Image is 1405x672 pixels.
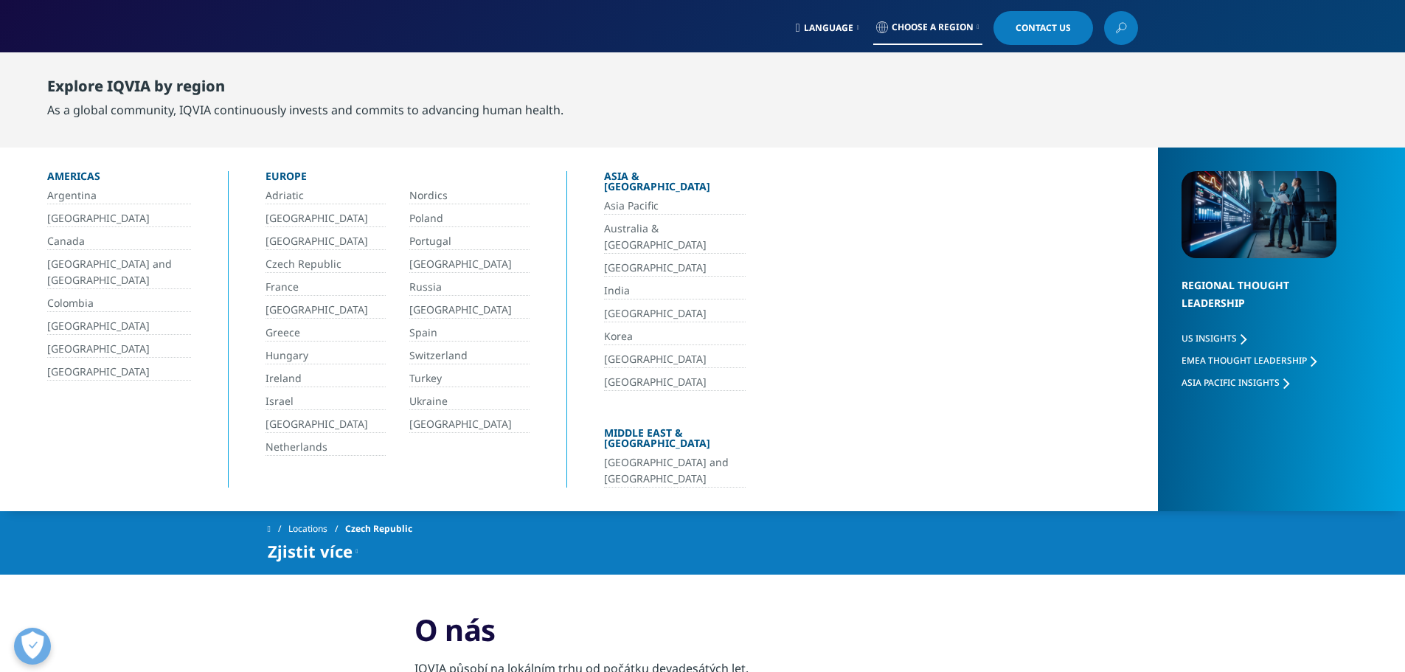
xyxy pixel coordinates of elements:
a: [GEOGRAPHIC_DATA] [409,416,530,433]
div: As a global community, IQVIA continuously invests and commits to advancing human health. [47,101,563,119]
a: Switzerland [409,347,530,364]
span: EMEA Thought Leadership [1182,354,1307,367]
a: [GEOGRAPHIC_DATA] [604,305,746,322]
a: Hungary [266,347,386,364]
div: Asia & [GEOGRAPHIC_DATA] [604,171,746,198]
a: [GEOGRAPHIC_DATA] [266,233,386,250]
a: [GEOGRAPHIC_DATA] [266,416,386,433]
a: [GEOGRAPHIC_DATA] [47,341,191,358]
a: [GEOGRAPHIC_DATA] [604,374,746,391]
a: Turkey [409,370,530,387]
div: Explore IQVIA by region [47,77,563,101]
a: [GEOGRAPHIC_DATA] [266,302,386,319]
a: Spain [409,325,530,342]
a: Contact Us [993,11,1093,45]
div: Americas [47,171,191,187]
a: [GEOGRAPHIC_DATA] and [GEOGRAPHIC_DATA] [47,256,191,289]
a: [GEOGRAPHIC_DATA] [47,210,191,227]
a: Adriatic [266,187,386,204]
button: Otevřít předvolby [14,628,51,665]
a: [GEOGRAPHIC_DATA] [604,351,746,368]
a: Ireland [266,370,386,387]
a: Portugal [409,233,530,250]
img: 2093_analyzing-data-using-big-screen-display-and-laptop.png [1182,171,1336,258]
a: Greece [266,325,386,342]
a: Nordics [409,187,530,204]
a: France [266,279,386,296]
span: Choose a Region [892,21,974,33]
a: [GEOGRAPHIC_DATA] and [GEOGRAPHIC_DATA] [604,454,746,488]
a: [GEOGRAPHIC_DATA] [47,318,191,335]
div: Regional Thought Leadership [1182,277,1336,330]
div: Europe [266,171,530,187]
a: US Insights [1182,332,1246,344]
a: Czech Republic [266,256,386,273]
a: [GEOGRAPHIC_DATA] [409,302,530,319]
h3: O nás [414,612,991,659]
a: Asia Pacific [604,198,746,215]
a: Israel [266,393,386,410]
a: Ukraine [409,393,530,410]
a: [GEOGRAPHIC_DATA] [604,260,746,277]
a: Canada [47,233,191,250]
nav: Primary [392,52,1138,121]
a: Argentina [47,187,191,204]
span: Czech Republic [345,516,412,542]
a: [GEOGRAPHIC_DATA] [266,210,386,227]
a: Poland [409,210,530,227]
a: India [604,283,746,299]
a: EMEA Thought Leadership [1182,354,1316,367]
div: Middle East & [GEOGRAPHIC_DATA] [604,428,746,454]
span: Asia Pacific Insights [1182,376,1280,389]
a: Russia [409,279,530,296]
a: Colombia [47,295,191,312]
a: [GEOGRAPHIC_DATA] [409,256,530,273]
a: Australia & [GEOGRAPHIC_DATA] [604,221,746,254]
span: Contact Us [1016,24,1071,32]
span: Language [804,22,853,34]
a: Netherlands [266,439,386,456]
a: [GEOGRAPHIC_DATA] [47,364,191,381]
a: Locations [288,516,345,542]
span: Zjistit více [268,542,353,560]
a: Korea [604,328,746,345]
span: US Insights [1182,332,1237,344]
a: Asia Pacific Insights [1182,376,1289,389]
